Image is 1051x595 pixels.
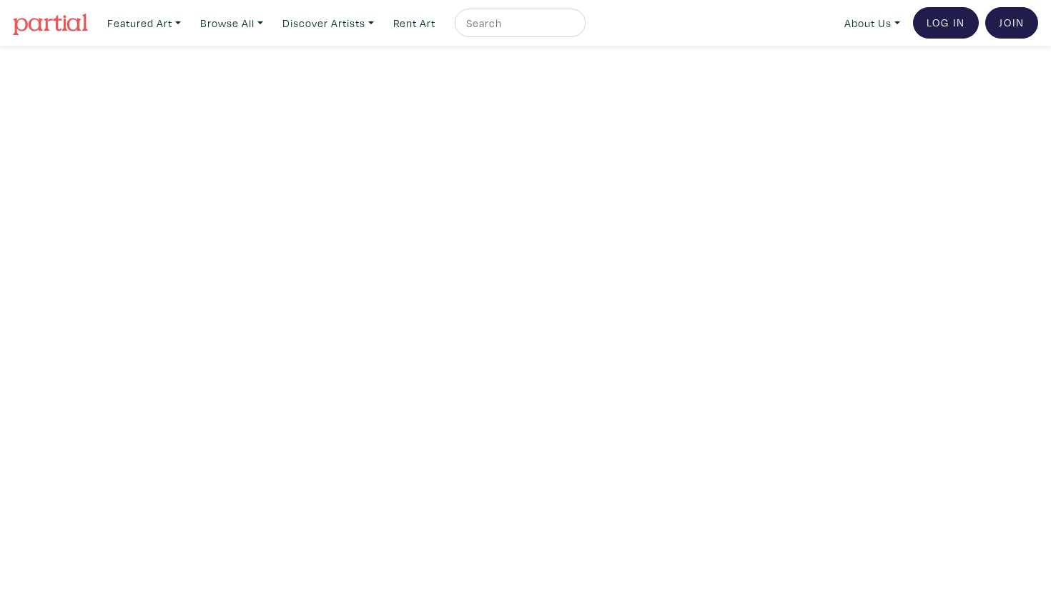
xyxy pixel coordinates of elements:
a: Browse All [194,9,270,38]
a: Join [985,7,1038,39]
a: Featured Art [101,9,187,38]
a: Log In [913,7,979,39]
input: Search [465,14,572,32]
a: Rent Art [387,9,442,38]
a: About Us [838,9,907,38]
a: Discover Artists [276,9,380,38]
